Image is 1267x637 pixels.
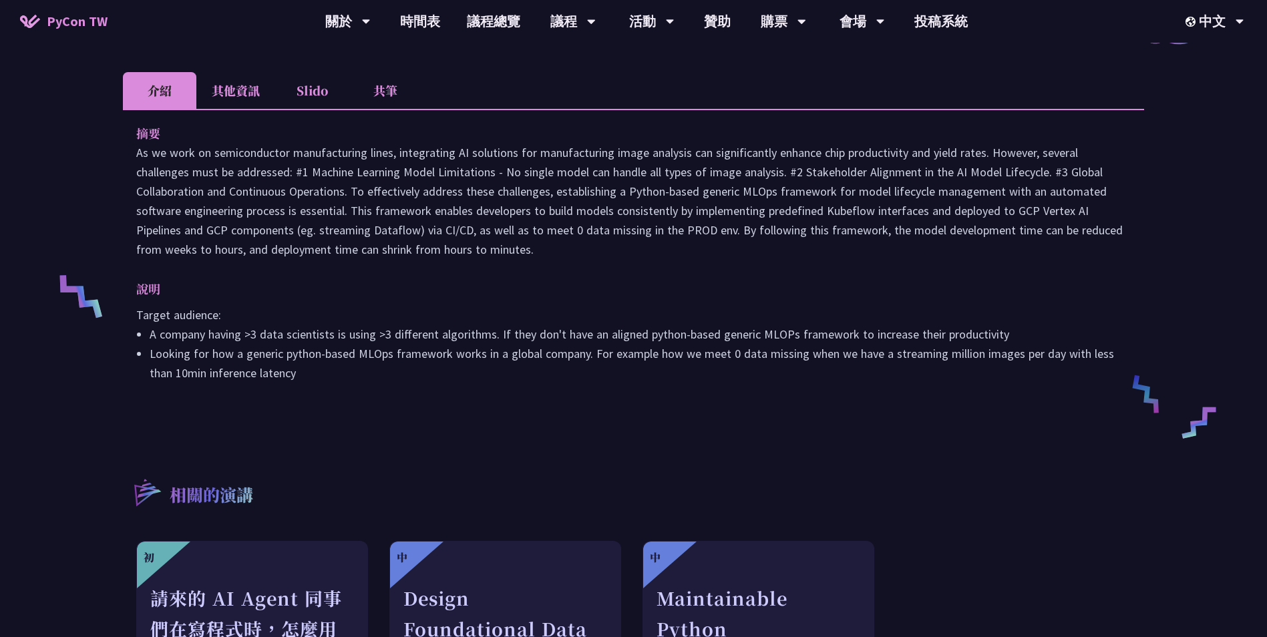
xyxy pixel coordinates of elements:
p: 說明 [136,279,1104,298]
div: 初 [144,550,154,566]
div: 中 [650,550,661,566]
a: PyCon TW [7,5,121,38]
li: A company having >3 data scientists is using >3 different algorithms. If they don't have an align... [150,325,1131,344]
p: As we work on semiconductor manufacturing lines, integrating AI solutions for manufacturing image... [136,143,1131,259]
div: 中 [397,550,407,566]
p: 摘要 [136,124,1104,143]
span: PyCon TW [47,11,108,31]
img: r3.8d01567.svg [114,459,179,524]
img: Home icon of PyCon TW 2025 [20,15,40,28]
img: Locale Icon [1186,17,1199,27]
p: Target audience: [136,305,1131,325]
li: 共筆 [349,72,422,109]
p: 相關的演講 [170,483,253,509]
li: 其他資訊 [196,72,275,109]
li: 介紹 [123,72,196,109]
li: Slido [275,72,349,109]
li: Looking for how a generic python-based MLOps framework works in a global company. For example how... [150,344,1131,383]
